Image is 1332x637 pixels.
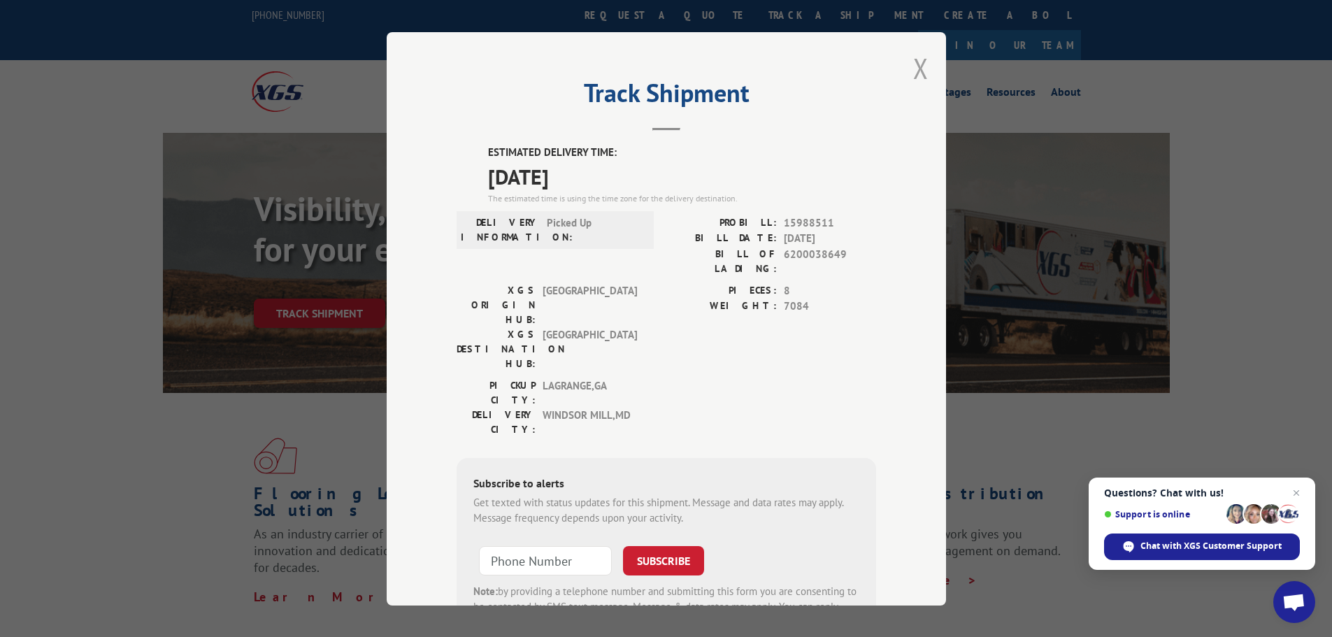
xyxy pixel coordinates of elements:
[457,327,536,371] label: XGS DESTINATION HUB:
[666,231,777,247] label: BILL DATE:
[543,282,637,327] span: [GEOGRAPHIC_DATA]
[784,246,876,275] span: 6200038649
[666,215,777,231] label: PROBILL:
[1104,487,1300,499] span: Questions? Chat with us!
[666,299,777,315] label: WEIGHT:
[1273,581,1315,623] div: Open chat
[547,215,641,244] span: Picked Up
[488,160,876,192] span: [DATE]
[543,407,637,436] span: WINDSOR MILL , MD
[666,282,777,299] label: PIECES:
[543,378,637,407] span: LAGRANGE , GA
[457,282,536,327] label: XGS ORIGIN HUB:
[543,327,637,371] span: [GEOGRAPHIC_DATA]
[666,246,777,275] label: BILL OF LADING:
[461,215,540,244] label: DELIVERY INFORMATION:
[457,407,536,436] label: DELIVERY CITY:
[1288,485,1305,501] span: Close chat
[784,282,876,299] span: 8
[623,545,704,575] button: SUBSCRIBE
[784,231,876,247] span: [DATE]
[1104,534,1300,560] div: Chat with XGS Customer Support
[473,494,859,526] div: Get texted with status updates for this shipment. Message and data rates may apply. Message frequ...
[784,299,876,315] span: 7084
[913,50,929,87] button: Close modal
[473,584,498,597] strong: Note:
[1140,540,1282,552] span: Chat with XGS Customer Support
[488,192,876,204] div: The estimated time is using the time zone for the delivery destination.
[1104,509,1222,520] span: Support is online
[784,215,876,231] span: 15988511
[488,145,876,161] label: ESTIMATED DELIVERY TIME:
[457,378,536,407] label: PICKUP CITY:
[473,583,859,631] div: by providing a telephone number and submitting this form you are consenting to be contacted by SM...
[473,474,859,494] div: Subscribe to alerts
[479,545,612,575] input: Phone Number
[457,83,876,110] h2: Track Shipment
